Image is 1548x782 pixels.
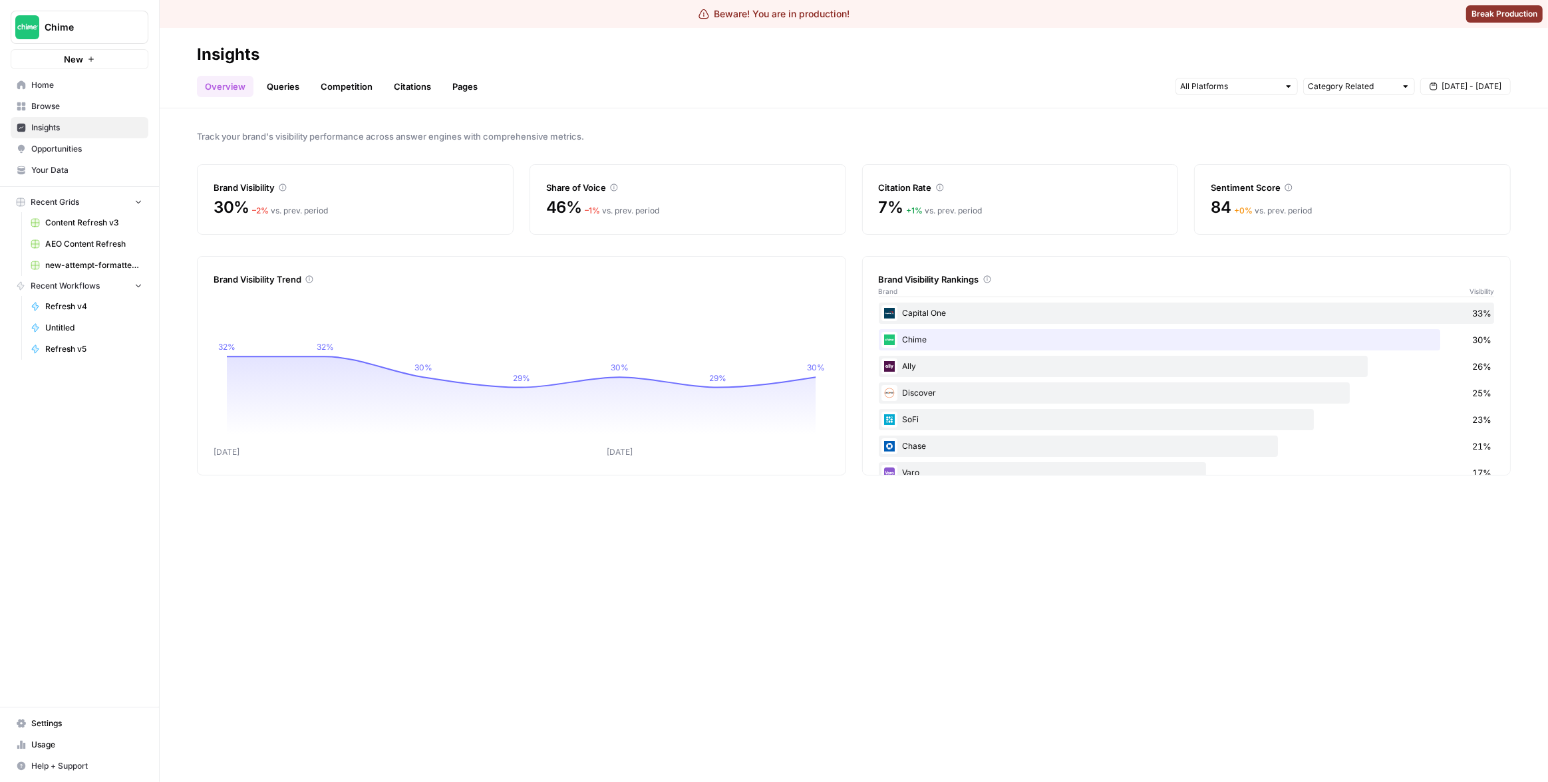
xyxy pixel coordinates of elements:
tspan: 32% [218,342,235,352]
span: 25% [1472,386,1491,400]
tspan: 30% [611,362,629,372]
span: Home [31,79,142,91]
a: Competition [313,76,381,97]
span: – 1 % [585,205,600,215]
a: Opportunities [11,138,148,160]
div: Brand Visibility [214,181,497,194]
a: Usage [11,734,148,755]
div: vs. prev. period [1234,205,1312,217]
span: Content Refresh v3 [45,217,142,229]
button: [DATE] - [DATE] [1420,78,1511,95]
a: Settings [11,713,148,734]
div: Brand Visibility Trend [214,273,830,286]
div: Chase [879,436,1495,457]
a: new-attempt-formatted.csv [25,255,148,276]
tspan: [DATE] [214,447,239,457]
div: Beware! You are in production! [698,7,850,21]
button: Recent Workflows [11,276,148,296]
span: Track your brand's visibility performance across answer engines with comprehensive metrics. [197,130,1511,143]
img: 3vibx1q1sudvcbtbvr0vc6shfgz6 [881,412,897,428]
img: e5fk9tiju2g891kiden7v1vts7yb [881,465,897,481]
button: New [11,49,148,69]
div: Brand Visibility Rankings [879,273,1495,286]
a: Home [11,74,148,96]
a: Content Refresh v3 [25,212,148,233]
span: – 2 % [252,205,269,215]
img: bqgl29juvk0uu3qq1uv3evh0wlvg [881,385,897,401]
tspan: 30% [414,362,432,372]
button: Recent Grids [11,192,148,212]
img: Chime Logo [15,15,39,39]
span: Refresh v4 [45,301,142,313]
button: Break Production [1466,5,1543,23]
span: Visibility [1470,286,1494,297]
span: Break Production [1471,8,1537,20]
span: 84 [1211,197,1231,218]
button: Help + Support [11,755,148,777]
span: 23% [1472,413,1491,426]
span: Opportunities [31,143,142,155]
div: vs. prev. period [252,205,328,217]
input: Category Related [1308,80,1396,93]
a: Refresh v4 [25,296,148,317]
span: New [64,53,83,66]
tspan: 30% [807,362,825,372]
span: Insights [31,122,142,134]
img: 6kpiqdjyeze6p7sw4gv76b3s6kbq [881,358,897,374]
span: Untitled [45,322,142,334]
div: SoFi [879,409,1495,430]
img: 055fm6kq8b5qbl7l3b1dn18gw8jg [881,305,897,321]
span: 17% [1472,466,1491,479]
span: + 1 % [906,205,923,215]
button: Workspace: Chime [11,11,148,44]
span: 26% [1472,360,1491,373]
span: Browse [31,100,142,112]
a: Insights [11,117,148,138]
span: Recent Grids [31,196,79,208]
span: Chime [45,21,125,34]
span: Brand [879,286,898,297]
div: Varo [879,462,1495,483]
a: Refresh v5 [25,338,148,360]
tspan: [DATE] [607,447,633,457]
tspan: 29% [709,373,726,383]
div: Chime [879,329,1495,350]
span: Recent Workflows [31,280,100,292]
span: Settings [31,717,142,729]
div: vs. prev. period [585,205,659,217]
tspan: 29% [513,373,530,383]
span: Your Data [31,164,142,176]
span: 46% [546,197,582,218]
span: 7% [879,197,904,218]
img: mhv33baw7plipcpp00rsngv1nu95 [881,332,897,348]
div: Discover [879,382,1495,404]
span: [DATE] - [DATE] [1442,80,1501,92]
a: AEO Content Refresh [25,233,148,255]
div: Citation Rate [879,181,1162,194]
a: Overview [197,76,253,97]
span: Refresh v5 [45,343,142,355]
img: coj8e531q0s3ia02g5lp8nelrgng [881,438,897,454]
a: Untitled [25,317,148,338]
span: 30% [1472,333,1491,346]
input: All Platforms [1180,80,1279,93]
span: 30% [214,197,249,218]
div: Share of Voice [546,181,830,194]
span: + 0 % [1234,205,1253,215]
div: Sentiment Score [1211,181,1494,194]
a: Your Data [11,160,148,181]
a: Citations [386,76,439,97]
tspan: 32% [317,342,334,352]
span: Help + Support [31,760,142,772]
a: Browse [11,96,148,117]
div: Ally [879,356,1495,377]
span: AEO Content Refresh [45,238,142,250]
div: Capital One [879,303,1495,324]
div: Insights [197,44,259,65]
span: 21% [1472,440,1491,453]
span: 33% [1472,307,1491,320]
a: Pages [444,76,486,97]
span: new-attempt-formatted.csv [45,259,142,271]
span: Usage [31,739,142,751]
a: Queries [259,76,307,97]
